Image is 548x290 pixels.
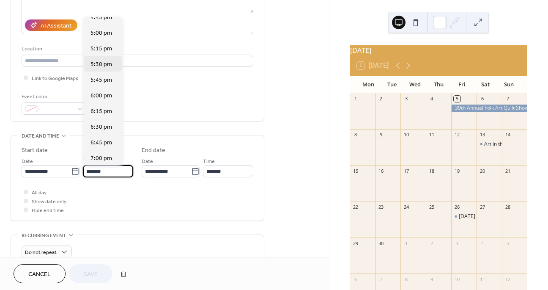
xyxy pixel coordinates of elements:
[479,168,485,174] div: 20
[14,264,66,283] button: Cancel
[454,276,460,282] div: 10
[454,168,460,174] div: 19
[497,76,521,93] div: Sun
[350,45,527,55] div: [DATE]
[504,204,511,210] div: 28
[403,168,409,174] div: 17
[83,157,95,166] span: Time
[32,206,64,215] span: Hide end time
[25,248,57,257] span: Do not repeat
[203,157,215,166] span: Time
[22,146,48,155] div: Start date
[28,270,51,279] span: Cancel
[479,204,485,210] div: 27
[353,276,359,282] div: 6
[353,132,359,138] div: 8
[353,240,359,246] div: 29
[353,204,359,210] div: 22
[41,22,71,30] div: AI Assistant
[477,141,502,148] div: Art in the Barns Celebration
[90,154,112,163] span: 7:00 pm
[403,240,409,246] div: 1
[90,107,112,116] span: 6:15 pm
[428,168,435,174] div: 18
[403,276,409,282] div: 8
[459,213,534,220] div: [DATE] Exhibition Opening Party
[32,188,47,197] span: All day
[403,96,409,102] div: 3
[90,76,112,85] span: 5:45 pm
[90,60,112,69] span: 5:30 pm
[90,29,112,38] span: 5:00 pm
[142,146,165,155] div: End date
[454,96,460,102] div: 5
[504,240,511,246] div: 5
[479,240,485,246] div: 4
[428,276,435,282] div: 9
[451,105,527,112] div: 39th Annual Folk Art Quilt Show
[454,240,460,246] div: 3
[90,13,112,22] span: 4:45 pm
[22,92,85,101] div: Event color
[25,19,77,31] button: AI Assistant
[378,96,384,102] div: 2
[428,204,435,210] div: 25
[451,213,477,220] div: Halloween Exhibition Opening Party
[142,157,153,166] span: Date
[353,168,359,174] div: 15
[22,231,66,240] span: Recurring event
[504,132,511,138] div: 14
[90,44,112,53] span: 5:15 pm
[32,197,66,206] span: Show date only
[380,76,403,93] div: Tue
[479,132,485,138] div: 13
[474,76,497,93] div: Sat
[454,204,460,210] div: 26
[22,44,252,53] div: Location
[90,123,112,132] span: 6:30 pm
[403,132,409,138] div: 10
[450,76,474,93] div: Fri
[378,276,384,282] div: 7
[32,74,78,83] span: Link to Google Maps
[479,276,485,282] div: 11
[504,96,511,102] div: 7
[378,132,384,138] div: 9
[378,240,384,246] div: 30
[428,132,435,138] div: 11
[357,76,380,93] div: Mon
[504,168,511,174] div: 21
[403,76,427,93] div: Wed
[454,132,460,138] div: 12
[22,157,33,166] span: Date
[427,76,450,93] div: Thu
[378,204,384,210] div: 23
[22,132,59,141] span: Date and time
[403,204,409,210] div: 24
[428,96,435,102] div: 4
[90,138,112,147] span: 6:45 pm
[353,96,359,102] div: 1
[90,91,112,100] span: 6:00 pm
[504,276,511,282] div: 12
[378,168,384,174] div: 16
[479,96,485,102] div: 6
[428,240,435,246] div: 2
